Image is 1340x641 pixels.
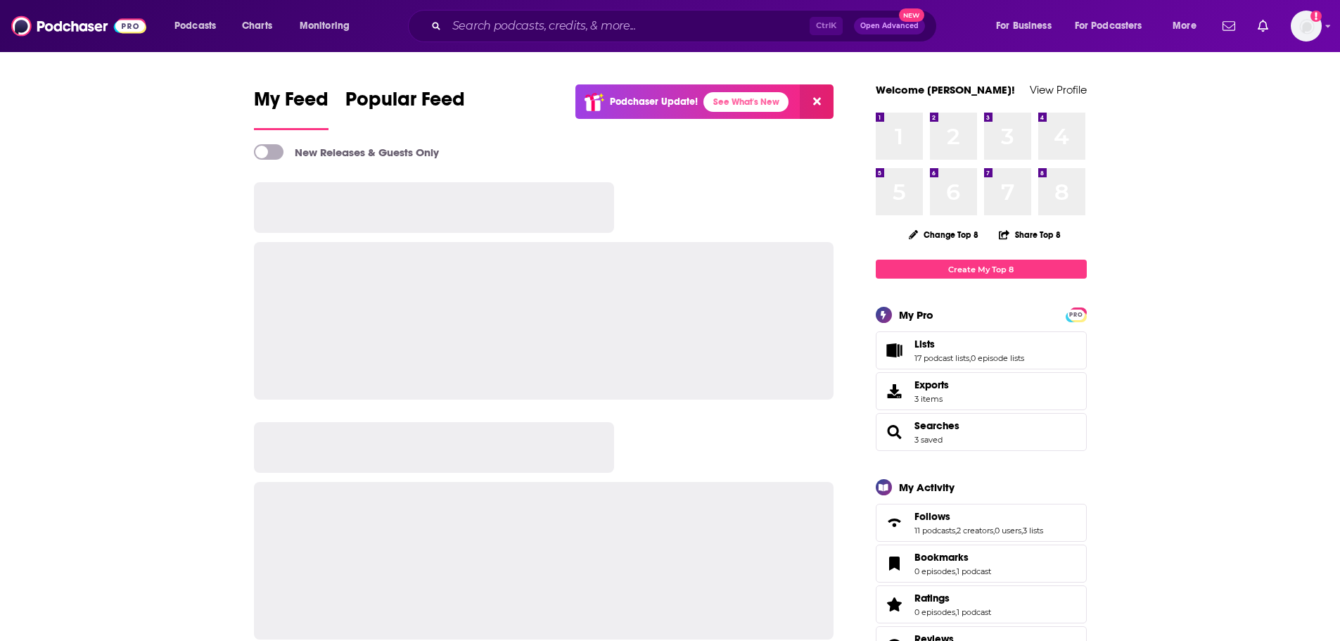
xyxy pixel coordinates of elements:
button: Show profile menu [1291,11,1322,42]
a: View Profile [1030,83,1087,96]
a: Charts [233,15,281,37]
img: User Profile [1291,11,1322,42]
a: Exports [876,372,1087,410]
a: Searches [881,422,909,442]
button: Change Top 8 [900,226,988,243]
a: Searches [914,419,959,432]
a: Lists [914,338,1024,350]
a: Bookmarks [881,554,909,573]
span: For Podcasters [1075,16,1142,36]
span: , [955,607,957,617]
a: Ratings [914,592,991,604]
svg: Add a profile image [1310,11,1322,22]
a: 0 episodes [914,566,955,576]
input: Search podcasts, credits, & more... [447,15,810,37]
span: Exports [914,379,949,391]
span: For Business [996,16,1052,36]
a: My Feed [254,87,328,130]
button: open menu [1066,15,1163,37]
span: Ratings [876,585,1087,623]
div: My Pro [899,308,933,322]
span: Logged in as dbartlett [1291,11,1322,42]
button: open menu [165,15,234,37]
a: Ratings [881,595,909,614]
a: 0 episode lists [971,353,1024,363]
a: Follows [914,510,1043,523]
a: Follows [881,513,909,533]
span: Ratings [914,592,950,604]
a: Welcome [PERSON_NAME]! [876,83,1015,96]
span: , [969,353,971,363]
span: Monitoring [300,16,350,36]
a: 0 users [995,526,1021,535]
a: 3 lists [1023,526,1043,535]
span: , [993,526,995,535]
a: Create My Top 8 [876,260,1087,279]
a: 11 podcasts [914,526,955,535]
span: Bookmarks [914,551,969,564]
a: See What's New [703,92,789,112]
button: open menu [290,15,368,37]
button: open menu [986,15,1069,37]
span: Podcasts [174,16,216,36]
span: New [899,8,924,22]
div: Search podcasts, credits, & more... [421,10,950,42]
span: , [955,566,957,576]
a: Show notifications dropdown [1252,14,1274,38]
div: My Activity [899,481,955,494]
img: Podchaser - Follow, Share and Rate Podcasts [11,13,146,39]
a: PRO [1068,309,1085,319]
a: 0 episodes [914,607,955,617]
a: 1 podcast [957,566,991,576]
span: 3 items [914,394,949,404]
span: Lists [914,338,935,350]
span: Open Advanced [860,23,919,30]
a: Show notifications dropdown [1217,14,1241,38]
a: Lists [881,341,909,360]
a: 3 saved [914,435,943,445]
a: 2 creators [957,526,993,535]
span: My Feed [254,87,328,120]
span: Follows [876,504,1087,542]
a: 17 podcast lists [914,353,969,363]
button: Open AdvancedNew [854,18,925,34]
span: Bookmarks [876,545,1087,583]
button: open menu [1163,15,1214,37]
span: , [955,526,957,535]
p: Podchaser Update! [610,96,698,108]
a: 1 podcast [957,607,991,617]
button: Share Top 8 [998,221,1061,248]
a: New Releases & Guests Only [254,144,439,160]
a: Bookmarks [914,551,991,564]
span: , [1021,526,1023,535]
span: Charts [242,16,272,36]
span: Follows [914,510,950,523]
span: Exports [881,381,909,401]
a: Popular Feed [345,87,465,130]
span: Searches [876,413,1087,451]
span: Popular Feed [345,87,465,120]
span: Lists [876,331,1087,369]
span: PRO [1068,310,1085,320]
span: Ctrl K [810,17,843,35]
span: More [1173,16,1197,36]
